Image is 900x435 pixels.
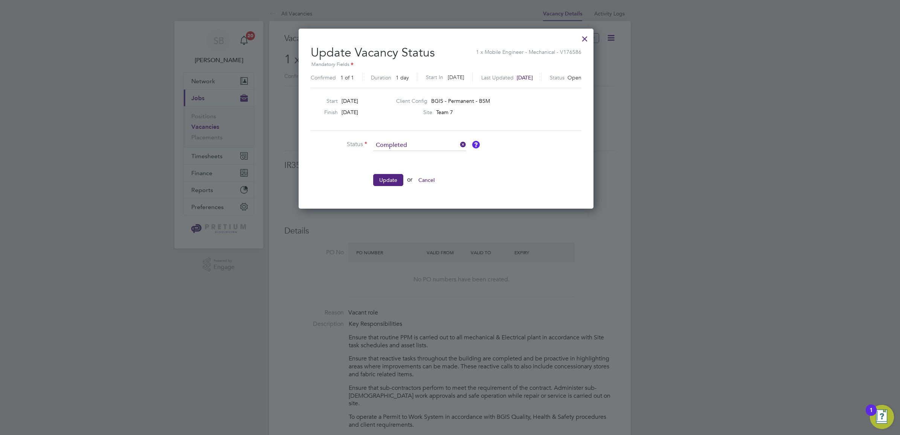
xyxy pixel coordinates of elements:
[311,61,581,69] div: Mandatory Fields
[396,109,432,116] label: Site
[373,140,466,151] input: Select one
[412,174,441,186] button: Cancel
[311,39,581,85] h2: Update Vacancy Status
[342,98,358,104] span: [DATE]
[869,410,873,420] div: 1
[567,74,581,81] span: Open
[311,74,336,81] label: Confirmed
[426,73,443,82] label: Start In
[870,405,894,429] button: Open Resource Center, 1 new notification
[448,74,464,81] span: [DATE]
[436,109,453,116] span: Team 7
[311,174,537,194] li: or
[342,109,358,116] span: [DATE]
[517,74,533,81] span: [DATE]
[550,74,564,81] label: Status
[373,174,403,186] button: Update
[481,74,514,81] label: Last Updated
[472,141,480,148] button: Vacancy Status Definitions
[340,74,354,81] span: 1 of 1
[431,98,490,104] span: BGIS - Permanent - BSM
[371,74,391,81] label: Duration
[396,98,427,104] label: Client Config
[476,45,581,55] span: 1 x Mobile Engineer - Mechanical - V176586
[396,74,409,81] span: 1 day
[308,109,338,116] label: Finish
[311,140,367,148] label: Status
[308,98,338,104] label: Start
